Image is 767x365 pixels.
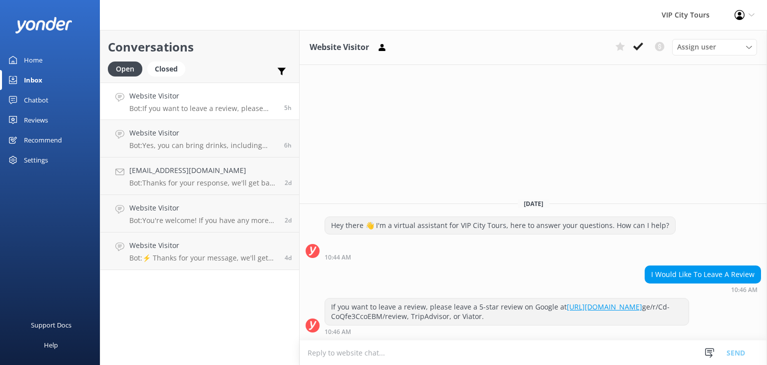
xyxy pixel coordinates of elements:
div: Reviews [24,110,48,130]
h4: Website Visitor [129,90,277,101]
a: Website VisitorBot:⚡ Thanks for your message, we'll get back to you as soon as we can. You're als... [100,232,299,270]
a: [EMAIL_ADDRESS][DOMAIN_NAME]Bot:Thanks for your response, we'll get back to you as soon as we can... [100,157,299,195]
div: Sep 28 2025 09:44am (UTC -06:00) America/Mexico_City [325,253,676,260]
h2: Conversations [108,37,292,56]
div: Closed [147,61,185,76]
span: Sep 24 2025 11:39am (UTC -06:00) America/Mexico_City [285,253,292,262]
span: Assign user [677,41,716,52]
img: yonder-white-logo.png [15,17,72,33]
a: Closed [147,63,190,74]
a: [URL][DOMAIN_NAME] [567,302,642,311]
p: Bot: Thanks for your response, we'll get back to you as soon as we can during opening hours. [129,178,277,187]
p: Bot: ⚡ Thanks for your message, we'll get back to you as soon as we can. You're also welcome to k... [129,253,277,262]
span: Sep 25 2025 05:57pm (UTC -06:00) America/Mexico_City [285,216,292,224]
span: Sep 28 2025 09:46am (UTC -06:00) America/Mexico_City [284,103,292,112]
h4: Website Visitor [129,202,277,213]
div: Sep 28 2025 09:46am (UTC -06:00) America/Mexico_City [645,286,761,293]
p: Bot: If you want to leave a review, please leave a 5-star review on Google at [URL][DOMAIN_NAME],... [129,104,277,113]
span: Sep 28 2025 08:47am (UTC -06:00) America/Mexico_City [284,141,292,149]
h4: Website Visitor [129,240,277,251]
strong: 10:46 AM [731,287,758,293]
p: Bot: Yes, you can bring drinks, including cocktails, on the bus. Just make sure to hold onto them... [129,141,277,150]
div: If you want to leave a review, please leave a 5-star review on Google at ge/r/Cd-CoQfe3CcoEBM/rev... [325,298,689,325]
div: Help [44,335,58,355]
div: Support Docs [31,315,71,335]
div: I Would Like To Leave A Review [645,266,761,283]
a: Open [108,63,147,74]
h4: Website Visitor [129,127,277,138]
div: Home [24,50,42,70]
div: Open [108,61,142,76]
strong: 10:46 AM [325,329,351,335]
span: Sep 26 2025 08:25am (UTC -06:00) America/Mexico_City [285,178,292,187]
a: Website VisitorBot:You're welcome! If you have any more questions, feel free to ask.2d [100,195,299,232]
div: Hey there 👋 I'm a virtual assistant for VIP City Tours, here to answer your questions. How can I ... [325,217,675,234]
div: Inbox [24,70,42,90]
strong: 10:44 AM [325,254,351,260]
div: Settings [24,150,48,170]
a: Website VisitorBot:Yes, you can bring drinks, including cocktails, on the bus. Just make sure to ... [100,120,299,157]
h3: Website Visitor [310,41,369,54]
a: Website VisitorBot:If you want to leave a review, please leave a 5-star review on Google at [URL]... [100,82,299,120]
p: Bot: You're welcome! If you have any more questions, feel free to ask. [129,216,277,225]
div: Recommend [24,130,62,150]
div: Assign User [672,39,757,55]
div: Chatbot [24,90,48,110]
span: [DATE] [518,199,549,208]
h4: [EMAIL_ADDRESS][DOMAIN_NAME] [129,165,277,176]
div: Sep 28 2025 09:46am (UTC -06:00) America/Mexico_City [325,328,689,335]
